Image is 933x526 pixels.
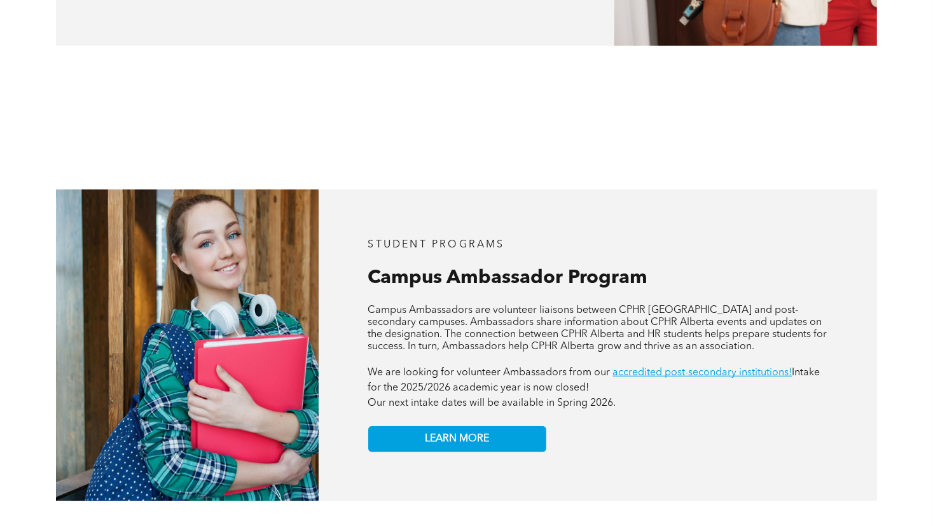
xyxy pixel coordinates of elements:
[368,305,827,352] span: Campus Ambassadors are volunteer liaisons between CPHR [GEOGRAPHIC_DATA] and post-secondary campu...
[368,426,546,452] a: LEARN MORE
[613,368,792,378] a: accredited post-secondary institutions!
[368,368,611,378] span: We are looking for volunteer Ambassadors from our
[368,240,505,250] span: STUDENT PROGRAMS
[425,433,489,445] span: LEARN MORE
[368,268,648,287] span: Campus Ambassador Program
[368,368,820,393] span: Intake for the 2025/2026 academic year is now closed!
[368,398,616,408] span: Our next intake dates will be available in Spring 2026.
